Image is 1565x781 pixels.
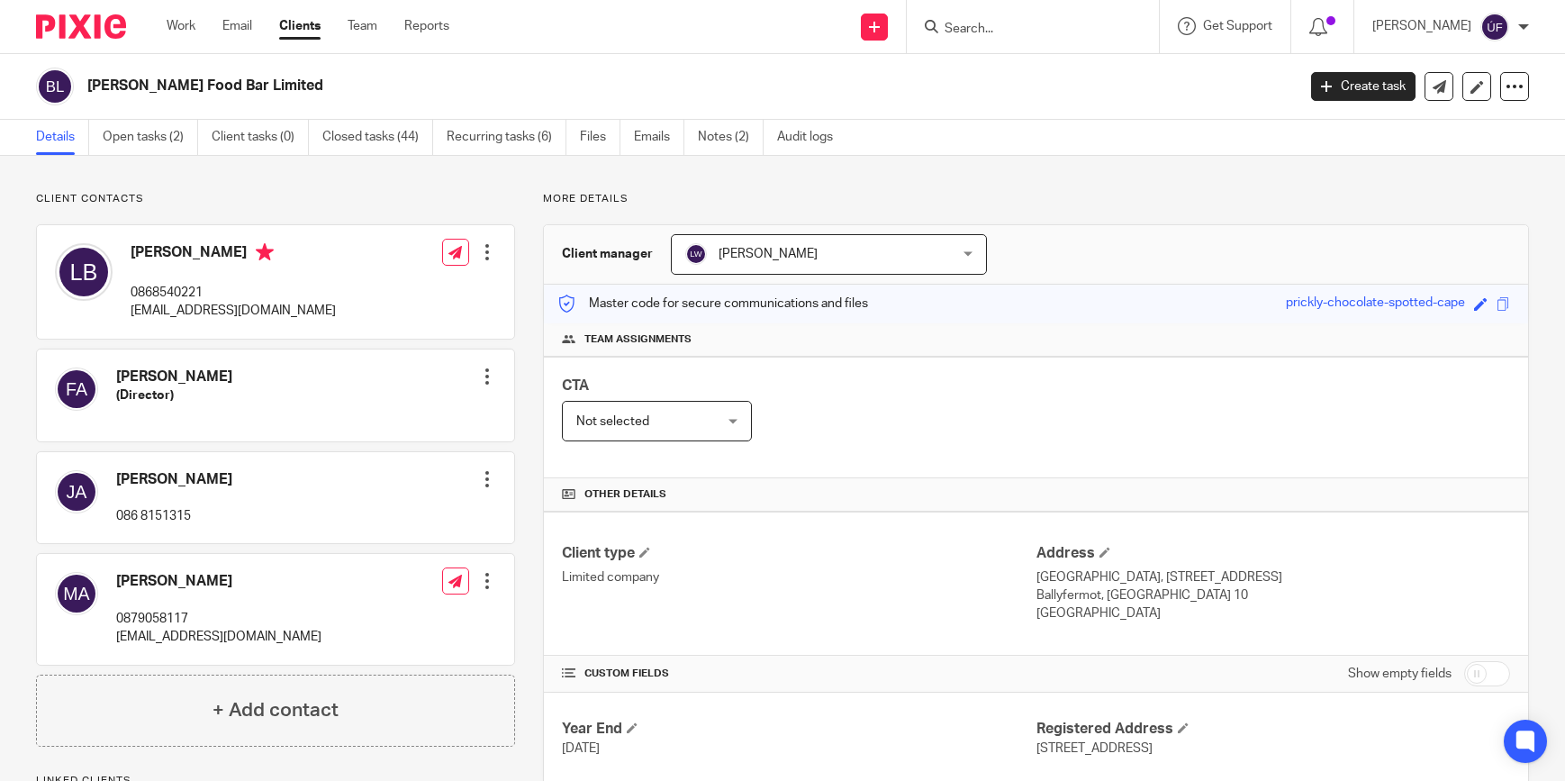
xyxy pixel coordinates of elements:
h4: CUSTOM FIELDS [562,667,1036,681]
a: Team [348,17,377,35]
h4: + Add contact [213,696,339,724]
h4: [PERSON_NAME] [131,243,336,266]
h4: Address [1036,544,1510,563]
label: Show empty fields [1348,665,1452,683]
span: [PERSON_NAME] [719,248,818,260]
h4: Client type [562,544,1036,563]
input: Search [943,22,1105,38]
a: Notes (2) [698,120,764,155]
h5: (Director) [116,386,232,404]
img: Pixie [36,14,126,39]
p: Limited company [562,568,1036,586]
p: [GEOGRAPHIC_DATA] [1036,604,1510,622]
p: [PERSON_NAME] [1372,17,1471,35]
h2: [PERSON_NAME] Food Bar Limited [87,77,1045,95]
h4: [PERSON_NAME] [116,572,321,591]
span: [DATE] [562,742,600,755]
div: prickly-chocolate-spotted-cape [1286,294,1465,314]
p: [EMAIL_ADDRESS][DOMAIN_NAME] [131,302,336,320]
img: svg%3E [685,243,707,265]
p: 086 8151315 [116,507,232,525]
a: Closed tasks (44) [322,120,433,155]
a: Files [580,120,620,155]
h4: Year End [562,720,1036,739]
span: Get Support [1203,20,1272,32]
p: [GEOGRAPHIC_DATA], [STREET_ADDRESS] [1036,568,1510,586]
p: More details [543,192,1529,206]
h4: [PERSON_NAME] [116,470,232,489]
p: Ballyfermot, [GEOGRAPHIC_DATA] 10 [1036,586,1510,604]
a: Client tasks (0) [212,120,309,155]
img: svg%3E [36,68,74,105]
p: Client contacts [36,192,515,206]
img: svg%3E [55,243,113,301]
h4: [PERSON_NAME] [116,368,232,386]
p: 0879058117 [116,610,321,628]
i: Primary [256,243,274,261]
img: svg%3E [1480,13,1509,41]
a: Clients [279,17,321,35]
a: Recurring tasks (6) [447,120,566,155]
a: Details [36,120,89,155]
p: [EMAIL_ADDRESS][DOMAIN_NAME] [116,628,321,646]
span: Team assignments [584,332,692,347]
a: Open tasks (2) [103,120,198,155]
span: Not selected [576,415,649,428]
a: Reports [404,17,449,35]
img: svg%3E [55,470,98,513]
span: [STREET_ADDRESS] [1036,742,1153,755]
img: svg%3E [55,572,98,615]
a: Email [222,17,252,35]
a: Audit logs [777,120,846,155]
p: Master code for secure communications and files [557,295,868,313]
p: 0868540221 [131,284,336,302]
h3: Client manager [562,245,653,263]
span: Other details [584,487,666,502]
h4: Registered Address [1036,720,1510,739]
a: Work [167,17,195,35]
a: Create task [1311,72,1416,101]
span: CTA [562,378,589,393]
a: Emails [634,120,684,155]
img: svg%3E [55,368,98,411]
